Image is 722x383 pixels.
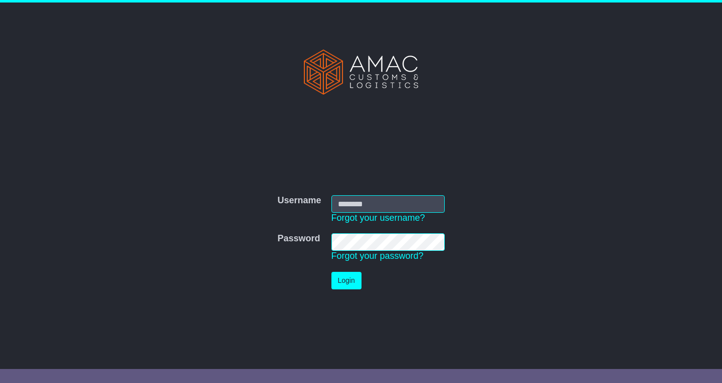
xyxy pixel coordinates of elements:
a: Forgot your password? [331,251,424,261]
label: Password [277,233,320,244]
img: AMAC Customs and Logistics [304,50,418,95]
a: Forgot your username? [331,213,425,223]
button: Login [331,272,362,289]
label: Username [277,195,321,206]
